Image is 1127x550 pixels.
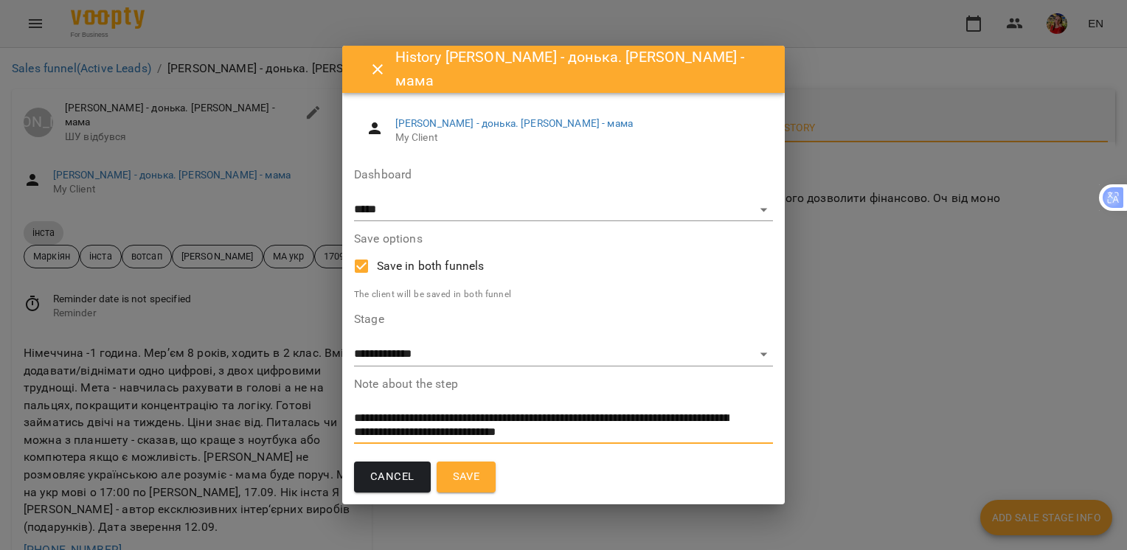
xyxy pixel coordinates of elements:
[354,313,773,325] label: Stage
[354,169,773,181] label: Dashboard
[395,117,633,129] a: [PERSON_NAME] - донька. [PERSON_NAME] - мама
[395,46,767,92] h6: History [PERSON_NAME] - донька. [PERSON_NAME] - мама
[360,52,395,87] button: Close
[354,378,773,390] label: Note about the step
[453,467,480,487] span: Save
[437,462,496,492] button: Save
[377,257,485,275] span: Save in both funnels
[395,130,761,145] span: My Client
[354,462,431,492] button: Cancel
[370,467,415,487] span: Cancel
[354,288,773,302] p: The client will be saved in both funnel
[354,233,773,245] label: Save options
